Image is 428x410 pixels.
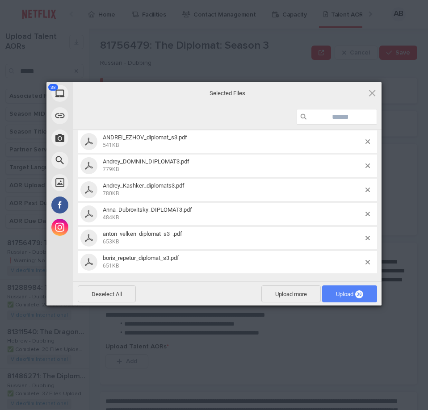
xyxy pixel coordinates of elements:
span: anton_velken_diplomat_s3_.pdf [103,230,182,237]
span: Selected Files [138,89,317,97]
span: Andrey_DOMNIN_DIPLOMAT3.pdf [103,158,189,165]
span: Upload more [261,285,321,302]
span: 779KB [103,166,119,172]
span: Upload [322,285,377,302]
span: Andrey_Kashker_diplomats3.pdf [100,182,365,197]
span: 780KB [103,190,119,197]
span: Andrey_Kashker_diplomats3.pdf [103,182,185,189]
span: 484KB [103,214,119,221]
span: ANDREI_EZHOV_diplomat_s3.pdf [100,134,365,149]
span: Click here or hit ESC to close picker [367,88,377,98]
span: 38 [355,290,363,298]
span: anton_velken_diplomat_s3_.pdf [100,230,365,245]
div: Link (URL) [46,105,154,127]
div: Facebook [46,194,154,216]
div: Unsplash [46,172,154,194]
span: 38 [48,84,58,91]
span: Andrey_DOMNIN_DIPLOMAT3.pdf [100,158,365,173]
span: Upload [336,291,363,297]
div: My Device [46,82,154,105]
span: Deselect All [78,285,136,302]
span: Anna_Dubrovitsky_DIPLOMAT3.pdf [100,206,365,221]
div: Web Search [46,149,154,172]
span: 651KB [103,263,119,269]
span: boris_repetur_diplomat_s3.pdf [103,255,179,261]
div: Take Photo [46,127,154,149]
span: 541KB [103,142,119,148]
span: boris_repetur_diplomat_s3.pdf [100,255,365,269]
span: 653KB [103,238,119,245]
span: ANDREI_EZHOV_diplomat_s3.pdf [103,134,187,141]
span: Anna_Dubrovitsky_DIPLOMAT3.pdf [103,206,192,213]
div: Instagram [46,216,154,238]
